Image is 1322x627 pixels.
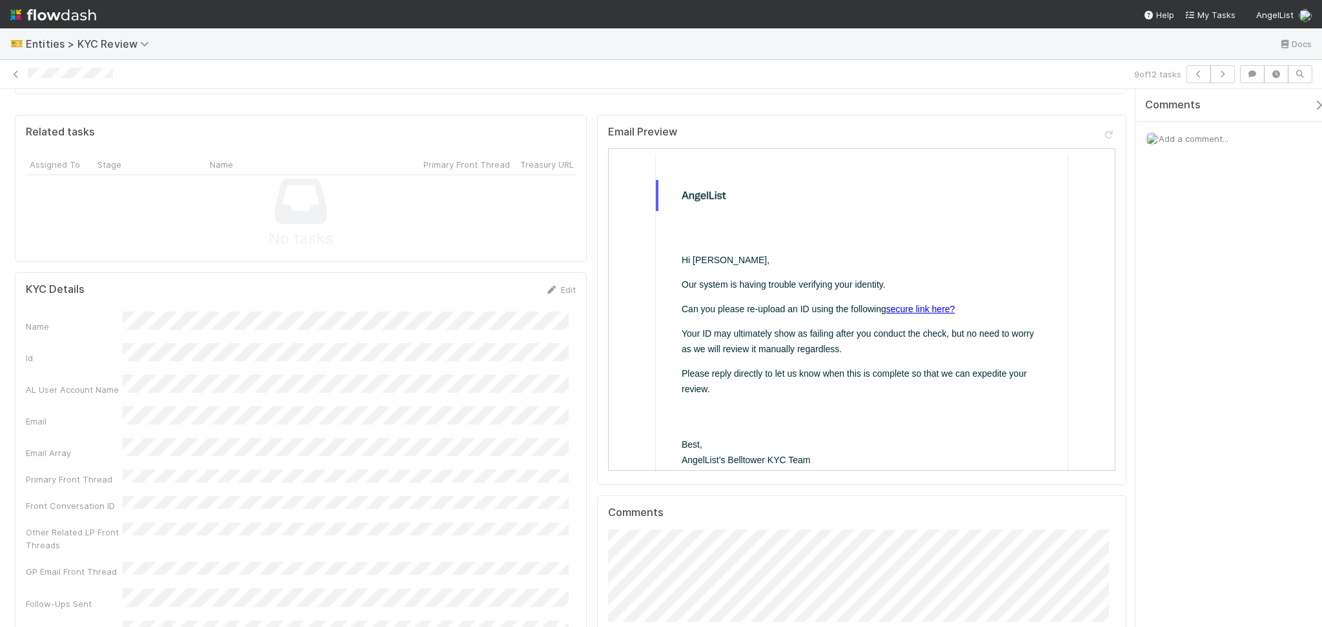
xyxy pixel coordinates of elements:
img: AngelList [50,40,117,53]
span: No tasks [269,227,333,251]
h5: Email Preview [608,126,677,139]
span: Primary Front Thread [423,158,510,171]
a: My Tasks [1185,8,1236,21]
img: logo-inverted-e16ddd16eac7371096b0.svg [10,4,96,26]
div: Email [26,415,123,428]
div: Id [26,352,123,364]
img: avatar_d8fc9ee4-bd1b-4062-a2a8-84feb2d97839.png [1146,132,1159,145]
h5: KYC Details [26,283,85,296]
p: Best, AngelList’s Belltower KYC Team [73,288,433,334]
p: Your ID may ultimately show as failing after you conduct the check, but no need to worry as we wi... [73,177,433,208]
a: secure link here? [278,155,347,165]
span: AngelList [1256,10,1294,20]
span: Entities > KYC Review [26,37,156,50]
div: Name [26,320,123,333]
p: Our system is having trouble verifying your identity. [73,128,433,143]
h5: Comments [608,506,1115,519]
h5: Related tasks [26,126,95,139]
div: AL User Account Name [26,383,123,396]
span: 🎫 [10,38,23,49]
div: GP Email Front Thread [26,565,123,578]
div: Email Array [26,446,123,459]
p: Hi [PERSON_NAME], [73,103,433,119]
span: Treasury URL [520,158,574,171]
img: avatar_d8fc9ee4-bd1b-4062-a2a8-84feb2d97839.png [1299,9,1312,22]
div: Primary Front Thread [26,473,123,486]
span: Name [210,158,233,171]
p: Please reply directly to let us know when this is complete so that we can expedite your review. [73,217,433,248]
div: Help [1143,8,1174,21]
span: Comments [1145,99,1201,112]
span: Add a comment... [1159,134,1228,144]
span: My Tasks [1185,10,1236,20]
a: Docs [1279,36,1312,52]
a: Edit [545,284,576,295]
div: Front Conversation ID [26,499,123,512]
p: Can you please re-upload an ID using the following [73,152,433,168]
div: Other Related LP Front Threads [26,526,123,552]
span: 9 of 12 tasks [1134,68,1181,81]
span: Stage [97,158,121,171]
div: Follow-Ups Sent [26,597,123,610]
span: Assigned To [30,158,80,171]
